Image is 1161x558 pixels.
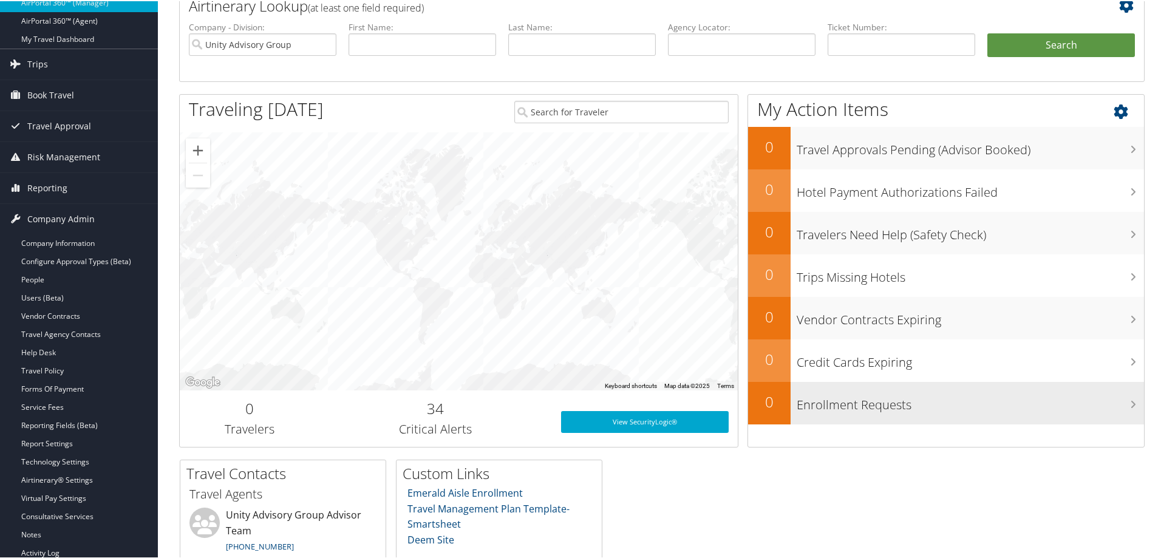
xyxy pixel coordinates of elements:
[748,348,791,369] h2: 0
[189,397,310,418] h2: 0
[508,20,656,32] label: Last Name:
[186,462,386,483] h2: Travel Contacts
[828,20,975,32] label: Ticket Number:
[664,381,710,388] span: Map data ©2025
[329,420,543,437] h3: Critical Alerts
[189,95,324,121] h1: Traveling [DATE]
[748,135,791,156] h2: 0
[748,211,1144,253] a: 0Travelers Need Help (Safety Check)
[183,373,223,389] a: Open this area in Google Maps (opens a new window)
[329,397,543,418] h2: 34
[407,501,570,530] a: Travel Management Plan Template- Smartsheet
[748,390,791,411] h2: 0
[349,20,496,32] label: First Name:
[748,381,1144,423] a: 0Enrollment Requests
[748,178,791,199] h2: 0
[514,100,729,122] input: Search for Traveler
[27,172,67,202] span: Reporting
[797,347,1144,370] h3: Credit Cards Expiring
[748,168,1144,211] a: 0Hotel Payment Authorizations Failed
[748,126,1144,168] a: 0Travel Approvals Pending (Advisor Booked)
[403,462,602,483] h2: Custom Links
[987,32,1135,56] button: Search
[407,532,454,545] a: Deem Site
[748,95,1144,121] h1: My Action Items
[668,20,815,32] label: Agency Locator:
[27,203,95,233] span: Company Admin
[797,177,1144,200] h3: Hotel Payment Authorizations Failed
[748,253,1144,296] a: 0Trips Missing Hotels
[748,305,791,326] h2: 0
[748,263,791,284] h2: 0
[605,381,657,389] button: Keyboard shortcuts
[797,304,1144,327] h3: Vendor Contracts Expiring
[189,485,376,502] h3: Travel Agents
[561,410,729,432] a: View SecurityLogic®
[748,220,791,241] h2: 0
[748,338,1144,381] a: 0Credit Cards Expiring
[226,540,294,551] a: [PHONE_NUMBER]
[189,420,310,437] h3: Travelers
[27,141,100,171] span: Risk Management
[797,389,1144,412] h3: Enrollment Requests
[183,373,223,389] img: Google
[797,134,1144,157] h3: Travel Approvals Pending (Advisor Booked)
[186,162,210,186] button: Zoom out
[27,110,91,140] span: Travel Approval
[189,20,336,32] label: Company - Division:
[27,48,48,78] span: Trips
[797,262,1144,285] h3: Trips Missing Hotels
[748,296,1144,338] a: 0Vendor Contracts Expiring
[407,485,523,498] a: Emerald Aisle Enrollment
[27,79,74,109] span: Book Travel
[186,137,210,162] button: Zoom in
[797,219,1144,242] h3: Travelers Need Help (Safety Check)
[717,381,734,388] a: Terms (opens in new tab)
